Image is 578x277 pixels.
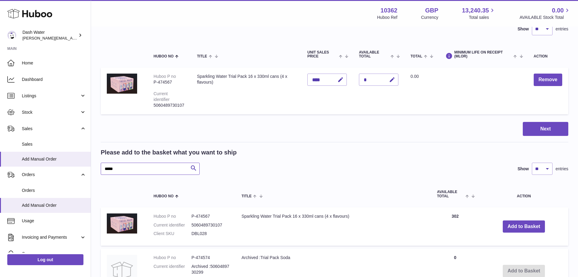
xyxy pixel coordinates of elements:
[380,6,397,15] strong: 10362
[22,234,80,240] span: Invoicing and Payments
[431,207,479,246] td: 302
[154,222,191,228] dt: Current identifier
[191,264,229,275] dd: Archived :5060489730299
[22,172,80,178] span: Orders
[518,166,529,172] label: Show
[154,194,174,198] span: Huboo no
[197,54,207,58] span: Title
[22,93,80,99] span: Listings
[22,29,77,41] div: Dash Water
[191,213,229,219] dd: P-474567
[552,6,564,15] span: 0.00
[22,77,86,82] span: Dashboard
[454,50,512,58] span: Minimum Life On Receipt (MLOR)
[307,50,337,58] span: Unit Sales Price
[22,141,86,147] span: Sales
[154,102,185,108] div: 5060489730107
[22,188,86,193] span: Orders
[519,15,571,20] span: AVAILABLE Stock Total
[22,109,80,115] span: Stock
[359,50,389,58] span: AVAILABLE Total
[191,68,301,114] td: Sparkling Water Trial Pack 16 x 330ml cans (4 x flavours)
[22,218,86,224] span: Usage
[154,79,185,85] div: P-474567
[107,74,137,94] img: Sparkling Water Trial Pack 16 x 330ml cans (4 x flavours)
[242,194,252,198] span: Title
[191,255,229,261] dd: P-474574
[191,231,229,237] dd: DBL028
[154,74,176,79] div: Huboo P no
[154,213,191,219] dt: Huboo P no
[107,213,137,234] img: Sparkling Water Trial Pack 16 x 330ml cans (4 x flavours)
[22,203,86,208] span: Add Manual Order
[22,126,80,132] span: Sales
[462,6,489,15] span: 13,240.35
[534,54,562,58] div: Action
[519,6,571,20] a: 0.00 AVAILABLE Stock Total
[22,60,86,66] span: Home
[22,251,86,257] span: Cases
[22,156,86,162] span: Add Manual Order
[154,255,191,261] dt: Huboo P no
[518,26,529,32] label: Show
[154,231,191,237] dt: Client SKU
[421,15,438,20] div: Currency
[411,74,419,79] span: 0.00
[425,6,438,15] strong: GBP
[469,15,496,20] span: Total sales
[377,15,397,20] div: Huboo Ref
[235,207,431,246] td: Sparkling Water Trial Pack 16 x 330ml cans (4 x flavours)
[503,220,545,233] button: Add to Basket
[191,222,229,228] dd: 5060489730107
[556,166,568,172] span: entries
[437,190,464,198] span: AVAILABLE Total
[556,26,568,32] span: entries
[462,6,496,20] a: 13,240.35 Total sales
[523,122,568,136] button: Next
[154,91,170,102] div: Current identifier
[154,264,191,275] dt: Current identifier
[411,54,422,58] span: Total
[154,54,174,58] span: Huboo no
[101,148,237,157] h2: Please add to the basket what you want to ship
[7,31,16,40] img: james@dash-water.com
[479,184,568,204] th: Action
[534,74,562,86] button: Remove
[22,36,122,40] span: [PERSON_NAME][EMAIL_ADDRESS][DOMAIN_NAME]
[7,254,83,265] a: Log out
